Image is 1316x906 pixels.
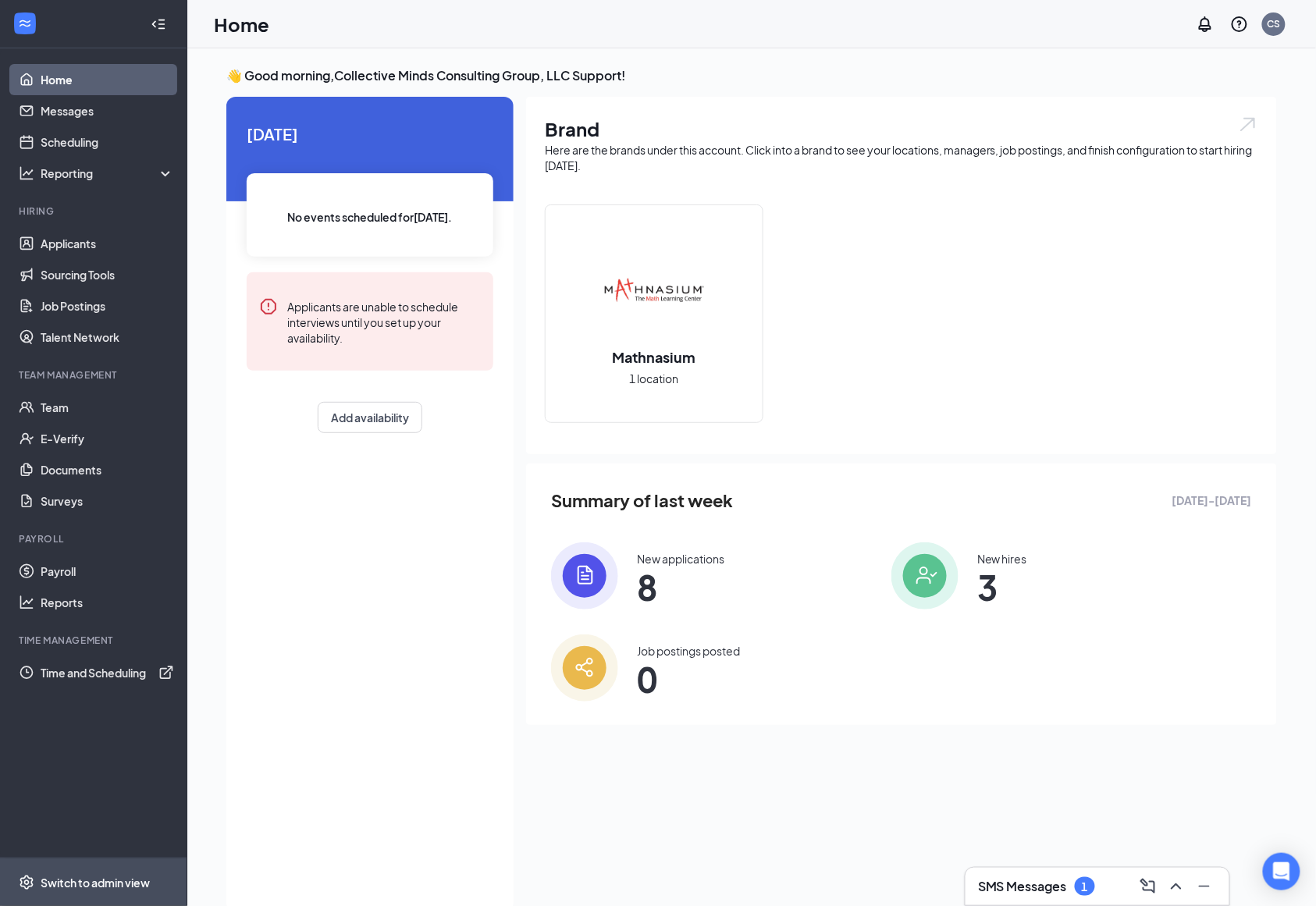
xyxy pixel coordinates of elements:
[19,368,171,382] div: Team Management
[17,16,33,31] svg: WorkstreamLogo
[637,551,724,567] div: New applications
[551,487,733,514] span: Summary of last week
[41,875,150,890] div: Switch to admin view
[19,875,34,890] svg: Settings
[41,322,174,353] a: Talent Network
[977,551,1027,567] div: New hires
[41,290,174,322] a: Job Postings
[1136,874,1161,899] button: ComposeMessage
[1195,877,1214,896] svg: Minimize
[226,67,1277,84] h3: 👋 Good morning, Collective Minds Consulting Group, LLC Support !
[1230,15,1249,34] svg: QuestionInfo
[318,402,422,433] button: Add availability
[891,542,959,609] img: icon
[1167,877,1186,896] svg: ChevronUp
[19,165,34,181] svg: Analysis
[977,573,1027,601] span: 3
[41,423,174,454] a: E-Verify
[1196,15,1215,34] svg: Notifications
[19,532,171,545] div: Payroll
[41,657,174,688] a: Time and SchedulingExternalLink
[41,392,174,423] a: Team
[214,11,269,37] h1: Home
[1139,877,1158,896] svg: ComposeMessage
[637,643,740,659] div: Job postings posted
[978,878,1067,895] h3: SMS Messages
[41,126,174,158] a: Scheduling
[545,142,1258,173] div: Here are the brands under this account. Click into a brand to see your locations, managers, job p...
[545,115,1258,142] h1: Brand
[597,347,712,367] h2: Mathnasium
[288,208,453,226] span: No events scheduled for [DATE] .
[41,259,174,290] a: Sourcing Tools
[151,16,166,32] svg: Collapse
[41,556,174,587] a: Payroll
[41,587,174,618] a: Reports
[630,370,679,387] span: 1 location
[41,454,174,485] a: Documents
[637,665,740,693] span: 0
[551,634,618,702] img: icon
[19,634,171,647] div: TIME MANAGEMENT
[551,542,618,609] img: icon
[41,64,174,95] a: Home
[287,297,481,346] div: Applicants are unable to schedule interviews until you set up your availability.
[41,165,175,181] div: Reporting
[1263,853,1300,890] div: Open Intercom Messenger
[1238,115,1258,133] img: open.6027fd2a22e1237b5b06.svg
[41,95,174,126] a: Messages
[247,122,493,146] span: [DATE]
[1172,492,1252,509] span: [DATE] - [DATE]
[637,573,724,601] span: 8
[1082,880,1088,894] div: 1
[1164,874,1189,899] button: ChevronUp
[41,228,174,259] a: Applicants
[1192,874,1217,899] button: Minimize
[259,297,278,316] svg: Error
[19,204,171,218] div: Hiring
[1268,17,1281,30] div: CS
[41,485,174,517] a: Surveys
[604,241,704,341] img: Mathnasium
